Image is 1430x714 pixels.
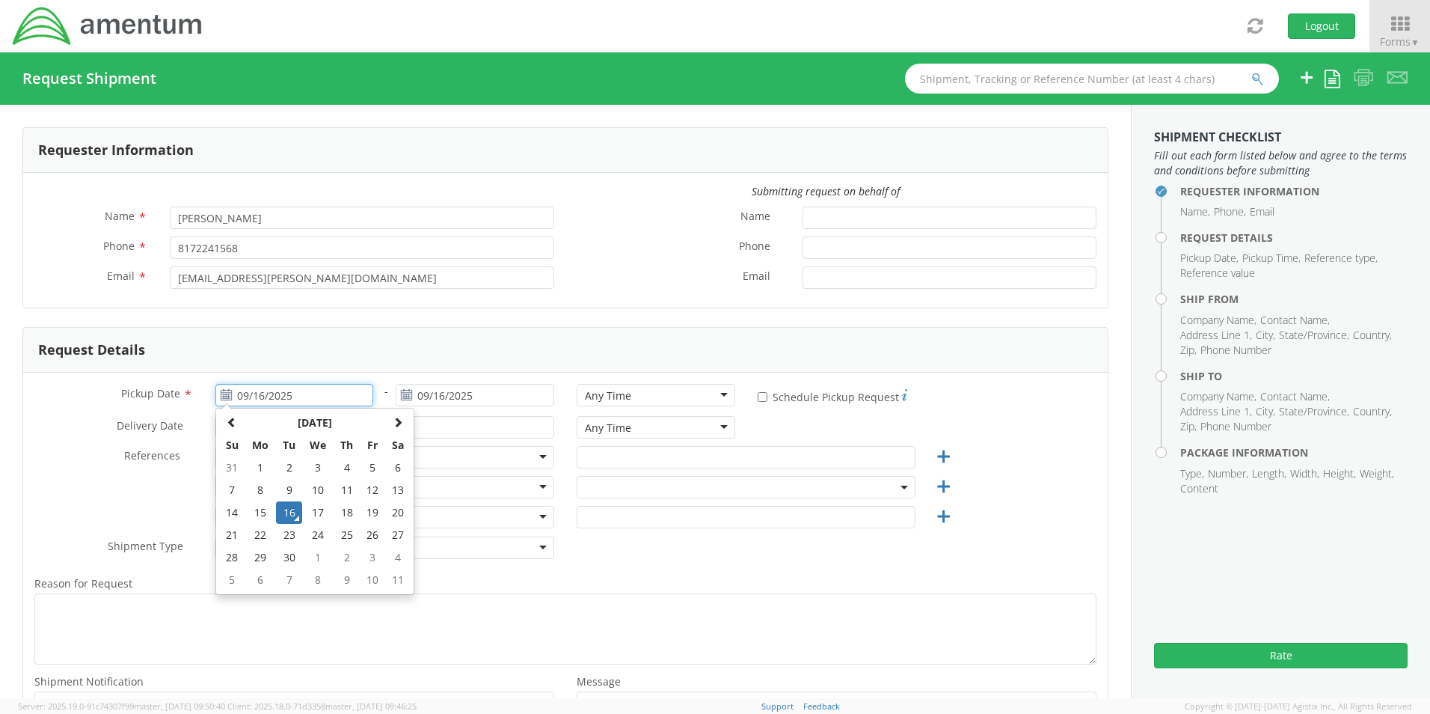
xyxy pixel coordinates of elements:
td: 31 [219,457,245,479]
li: Address Line 1 [1180,328,1252,343]
span: Pickup Date [121,386,180,400]
span: Shipment Notification [34,674,144,689]
button: Rate [1154,643,1408,668]
td: 2 [334,546,360,569]
th: Fr [360,434,385,457]
span: Delivery Date [117,418,183,436]
td: 4 [334,457,360,479]
li: Weight [1360,466,1394,481]
li: Name [1180,204,1210,219]
td: 2 [276,457,302,479]
td: 30 [276,546,302,569]
td: 12 [360,479,385,501]
h3: Requester Information [38,143,194,158]
input: Schedule Pickup Request [758,392,767,402]
input: Shipment, Tracking or Reference Number (at least 4 chars) [905,64,1279,94]
h4: Request Details [1180,232,1408,243]
td: 13 [385,479,411,501]
li: Reference type [1304,251,1378,266]
span: Name [105,209,135,223]
li: Pickup Time [1242,251,1301,266]
div: Any Time [585,421,631,436]
td: 11 [334,479,360,501]
li: Zip [1180,343,1197,358]
td: 18 [334,501,360,524]
td: 19 [360,501,385,524]
td: 16 [276,501,302,524]
li: Company Name [1180,313,1256,328]
td: 10 [302,479,334,501]
span: Phone [739,239,770,256]
h3: Request Details [38,343,145,358]
td: 28 [219,546,245,569]
li: Length [1252,466,1286,481]
td: 15 [245,501,277,524]
td: 10 [360,569,385,591]
span: Phone [103,239,135,253]
td: 6 [385,457,411,479]
li: State/Province [1279,328,1349,343]
td: 9 [334,569,360,591]
h4: Package Information [1180,447,1408,458]
td: 5 [219,569,245,591]
li: Country [1353,404,1392,419]
span: Copyright © [DATE]-[DATE] Agistix Inc., All Rights Reserved [1185,701,1412,713]
td: 1 [302,546,334,569]
td: 1 [245,457,277,479]
img: dyn-intl-logo-049831509241104b2a82.png [11,5,204,47]
li: Email [1250,204,1274,219]
td: 26 [360,524,385,546]
td: 3 [302,457,334,479]
li: Width [1290,466,1319,481]
th: Sa [385,434,411,457]
li: Zip [1180,419,1197,434]
span: Client: 2025.18.0-71d3358 [227,701,417,712]
th: We [302,434,334,457]
span: Email [743,269,770,286]
td: 6 [245,569,277,591]
span: Shipment Type [108,539,183,556]
span: Fill out each form listed below and agree to the terms and conditions before submitting [1154,148,1408,178]
li: Height [1323,466,1356,481]
td: 8 [245,479,277,501]
span: Email [107,269,135,283]
h4: Requester Information [1180,186,1408,197]
td: 7 [219,479,245,501]
li: Number [1208,466,1248,481]
span: master, [DATE] 09:46:25 [325,701,417,712]
td: 11 [385,569,411,591]
span: ▼ [1411,36,1420,49]
td: 4 [385,546,411,569]
td: 17 [302,501,334,524]
td: 27 [385,524,411,546]
span: References [124,448,180,463]
li: Reference value [1180,266,1255,281]
th: Tu [276,434,302,457]
td: 7 [276,569,302,591]
span: Next Month [393,417,403,427]
th: Su [219,434,245,457]
li: Type [1180,466,1204,481]
li: City [1256,404,1275,419]
li: Content [1180,481,1218,496]
h3: Shipment Checklist [1154,131,1408,144]
label: Schedule Pickup Request [758,387,907,405]
li: Phone [1214,204,1246,219]
td: 23 [276,524,302,546]
li: State/Province [1279,404,1349,419]
td: 29 [245,546,277,569]
h4: Request Shipment [22,70,156,87]
div: Any Time [585,388,631,403]
td: 3 [360,546,385,569]
h4: Ship To [1180,370,1408,382]
li: Contact Name [1260,389,1330,404]
td: 9 [276,479,302,501]
span: master, [DATE] 09:50:40 [134,701,225,712]
li: Country [1353,328,1392,343]
td: 5 [360,457,385,479]
h4: Ship From [1180,293,1408,305]
td: 22 [245,524,277,546]
td: 24 [302,524,334,546]
td: 20 [385,501,411,524]
button: Logout [1288,13,1355,39]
